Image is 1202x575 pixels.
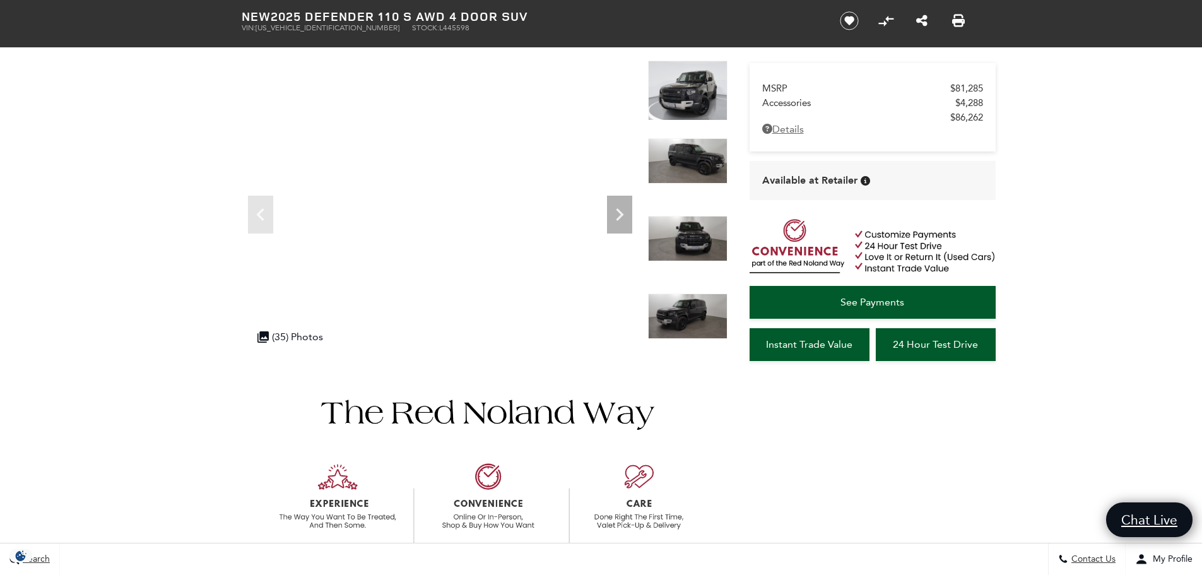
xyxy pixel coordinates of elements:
[750,328,869,361] a: Instant Trade Value
[251,324,329,349] div: (35) Photos
[762,112,983,123] a: $86,262
[750,367,996,566] iframe: YouTube video player
[648,216,728,261] img: New 2025 Santorini Black Land Rover S image 3
[762,97,955,109] span: Accessories
[762,123,983,135] a: Details
[1126,543,1202,575] button: Open user profile menu
[439,23,469,32] span: L445598
[1148,554,1193,565] span: My Profile
[762,97,983,109] a: Accessories $4,288
[750,286,996,319] a: See Payments
[648,293,728,339] img: New 2025 Santorini Black Land Rover S image 4
[1068,554,1116,565] span: Contact Us
[412,23,439,32] span: Stock:
[762,174,857,187] span: Available at Retailer
[876,11,895,30] button: Compare Vehicle
[950,112,983,123] span: $86,262
[893,338,978,350] span: 24 Hour Test Drive
[766,338,852,350] span: Instant Trade Value
[242,61,639,359] iframe: Interactive Walkaround/Photo gallery of the vehicle/product
[762,83,983,94] a: MSRP $81,285
[762,83,950,94] span: MSRP
[1115,511,1184,528] span: Chat Live
[861,176,870,186] div: Vehicle is in stock and ready for immediate delivery. Due to demand, availability is subject to c...
[840,296,904,308] span: See Payments
[955,97,983,109] span: $4,288
[916,13,928,28] a: Share this New 2025 Defender 110 S AWD 4 Door SUV
[876,328,996,361] a: 24 Hour Test Drive
[835,11,863,31] button: Save vehicle
[256,23,399,32] span: [US_VEHICLE_IDENTIFICATION_NUMBER]
[242,9,819,23] h1: 2025 Defender 110 S AWD 4 Door SUV
[1106,502,1193,537] a: Chat Live
[648,61,728,121] img: New 2025 Santorini Black Land Rover S image 1
[648,138,728,184] img: New 2025 Santorini Black Land Rover S image 2
[607,196,632,234] div: Next
[242,8,271,25] strong: New
[242,23,256,32] span: VIN:
[6,549,35,562] div: Privacy Settings
[952,13,965,28] a: Print this New 2025 Defender 110 S AWD 4 Door SUV
[950,83,983,94] span: $81,285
